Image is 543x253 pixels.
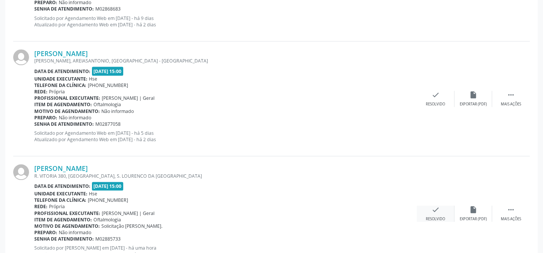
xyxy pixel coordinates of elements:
[469,91,477,99] i: insert_drive_file
[34,88,47,95] b: Rede:
[34,203,47,210] b: Rede:
[93,216,121,223] span: Oftalmologia
[34,164,88,172] a: [PERSON_NAME]
[93,101,121,108] span: Oftalmologia
[92,182,124,191] span: [DATE] 15:00
[34,49,88,58] a: [PERSON_NAME]
[13,49,29,65] img: img
[34,183,90,189] b: Data de atendimento:
[34,173,417,179] div: R. VITORIA 380, [GEOGRAPHIC_DATA], S. LOURENCO DA [GEOGRAPHIC_DATA]
[426,216,445,222] div: Resolvido
[34,191,87,197] b: Unidade executante:
[34,68,90,75] b: Data de atendimento:
[34,76,87,82] b: Unidade executante:
[95,6,121,12] span: M02868683
[95,121,121,127] span: M02877058
[49,88,65,95] span: Própria
[34,197,86,203] b: Telefone da clínica:
[34,108,100,114] b: Motivo de agendamento:
[88,82,128,88] span: [PHONE_NUMBER]
[34,210,100,216] b: Profissional executante:
[507,91,515,99] i: 
[34,58,417,64] div: [PERSON_NAME], AREIASANTONIO, [GEOGRAPHIC_DATA] - [GEOGRAPHIC_DATA]
[460,216,487,222] div: Exportar (PDF)
[92,67,124,75] span: [DATE] 15:00
[59,114,91,121] span: Não informado
[34,216,92,223] b: Item de agendamento:
[507,206,515,214] i: 
[101,223,162,229] span: Solicitação [PERSON_NAME].
[89,191,97,197] span: Hse
[460,102,487,107] div: Exportar (PDF)
[49,203,65,210] span: Própria
[34,223,100,229] b: Motivo de agendamento:
[34,229,57,236] b: Preparo:
[431,206,440,214] i: check
[501,216,521,222] div: Mais ações
[469,206,477,214] i: insert_drive_file
[101,108,134,114] span: Não informado
[34,6,94,12] b: Senha de atendimento:
[426,102,445,107] div: Resolvido
[34,130,417,143] p: Solicitado por Agendamento Web em [DATE] - há 5 dias Atualizado por Agendamento Web em [DATE] - h...
[34,82,86,88] b: Telefone da clínica:
[13,164,29,180] img: img
[34,95,100,101] b: Profissional executante:
[34,121,94,127] b: Senha de atendimento:
[102,210,154,216] span: [PERSON_NAME] | Geral
[34,15,417,28] p: Solicitado por Agendamento Web em [DATE] - há 9 dias Atualizado por Agendamento Web em [DATE] - h...
[102,95,154,101] span: [PERSON_NAME] | Geral
[501,102,521,107] div: Mais ações
[34,114,57,121] b: Preparo:
[431,91,440,99] i: check
[88,197,128,203] span: [PHONE_NUMBER]
[89,76,97,82] span: Hse
[34,101,92,108] b: Item de agendamento:
[34,236,94,242] b: Senha de atendimento:
[59,229,91,236] span: Não informado
[95,236,121,242] span: M02885733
